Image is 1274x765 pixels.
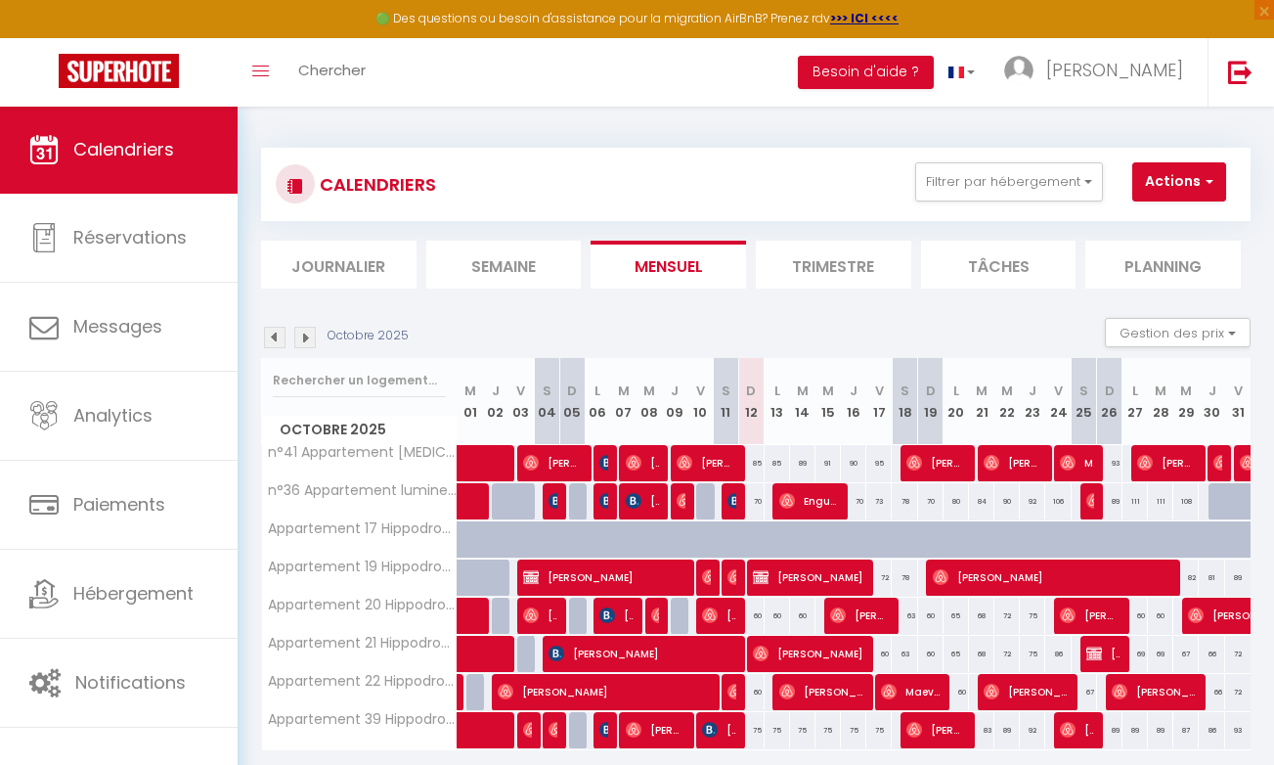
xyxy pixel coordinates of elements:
[73,225,187,249] span: Réservations
[994,358,1020,445] th: 22
[1137,444,1197,481] span: [PERSON_NAME]
[901,382,909,400] abbr: S
[765,598,790,634] div: 60
[753,635,863,672] span: [PERSON_NAME]
[866,636,892,672] div: 60
[677,482,685,519] span: Orlane Lateur
[944,483,969,519] div: 80
[1122,636,1148,672] div: 69
[1029,382,1036,400] abbr: J
[1079,382,1088,400] abbr: S
[265,560,461,574] span: Appartement 19 Hippodrome entrée 223
[994,483,1020,519] div: 90
[892,598,917,634] div: 63
[637,358,662,445] th: 08
[969,712,994,748] div: 83
[969,636,994,672] div: 68
[797,382,809,400] abbr: M
[262,416,457,444] span: Octobre 2025
[738,712,764,748] div: 75
[841,712,866,748] div: 75
[926,382,936,400] abbr: D
[746,382,756,400] abbr: D
[921,241,1076,289] li: Tâches
[1020,636,1045,672] div: 75
[984,444,1043,481] span: [PERSON_NAME]
[523,444,583,481] span: [PERSON_NAME]
[790,445,815,481] div: 89
[1199,358,1224,445] th: 30
[1213,444,1222,481] span: [PERSON_NAME]
[1097,445,1122,481] div: 93
[875,382,884,400] abbr: V
[523,597,557,634] span: [PERSON_NAME]
[523,559,684,596] span: [PERSON_NAME]
[756,241,911,289] li: Trimestre
[73,581,194,606] span: Hébergement
[994,636,1020,672] div: 72
[1173,560,1199,596] div: 82
[738,598,764,634] div: 60
[265,598,461,612] span: Appartement 20 Hippodrome entrée 223
[298,60,366,80] span: Chercher
[892,483,917,519] div: 78
[1155,382,1166,400] abbr: M
[841,483,866,519] div: 70
[265,445,461,460] span: n°41 Appartement [MEDICAL_DATA] Lumineux avec terrasse
[1122,358,1148,445] th: 27
[738,483,764,519] div: 70
[765,712,790,748] div: 75
[892,636,917,672] div: 63
[790,712,815,748] div: 75
[779,482,839,519] span: Enguerrand Boulon
[1148,636,1173,672] div: 69
[1225,636,1251,672] div: 72
[1020,712,1045,748] div: 92
[1132,382,1138,400] abbr: L
[918,358,944,445] th: 19
[1225,560,1251,596] div: 89
[265,712,461,727] span: Appartement 39 Hippodrome 223
[1122,712,1148,748] div: 89
[722,382,730,400] abbr: S
[989,38,1208,107] a: ... [PERSON_NAME]
[549,482,557,519] span: [PERSON_NAME]
[273,363,446,398] input: Rechercher un logement...
[994,598,1020,634] div: 72
[458,358,483,445] th: 01
[953,382,959,400] abbr: L
[1132,162,1226,202] button: Actions
[1225,712,1251,748] div: 93
[1004,56,1033,85] img: ...
[702,711,736,748] span: [PERSON_NAME]
[1097,712,1122,748] div: 89
[611,358,637,445] th: 07
[626,444,660,481] span: [PERSON_NAME]
[1072,358,1097,445] th: 25
[727,559,736,596] span: [PERSON_NAME]
[815,445,841,481] div: 91
[1122,483,1148,519] div: 111
[1097,358,1122,445] th: 26
[599,711,608,748] span: [PERSON_NAME]
[662,358,687,445] th: 09
[969,598,994,634] div: 68
[933,559,1170,596] span: [PERSON_NAME]
[426,241,582,289] li: Semaine
[523,711,532,748] span: [PERSON_NAME]
[1199,636,1224,672] div: 66
[1020,598,1045,634] div: 75
[59,54,179,88] img: Super Booking
[284,38,380,107] a: Chercher
[1060,597,1120,634] span: [PERSON_NAME]
[696,382,705,400] abbr: V
[892,560,917,596] div: 78
[1060,444,1094,481] span: Mlk Nait
[850,382,857,400] abbr: J
[841,445,866,481] div: 90
[1045,636,1071,672] div: 86
[765,445,790,481] div: 85
[626,482,660,519] span: [PERSON_NAME]
[866,445,892,481] div: 95
[265,521,461,536] span: Appartement 17 Hippodrome entrée 223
